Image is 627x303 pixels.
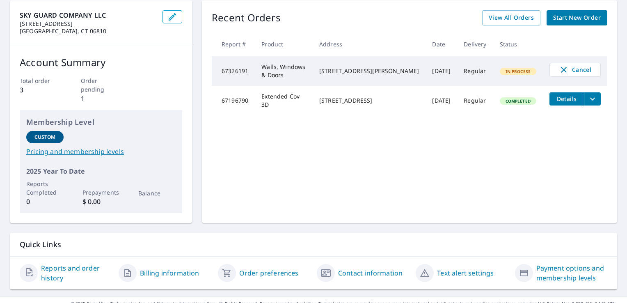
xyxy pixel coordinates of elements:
[81,76,121,94] p: Order pending
[140,268,199,278] a: Billing information
[553,13,601,23] span: Start New Order
[493,32,543,56] th: Status
[489,13,534,23] span: View All Orders
[536,263,607,283] a: Payment options and membership levels
[457,56,493,86] td: Regular
[26,197,64,207] p: 0
[20,20,156,28] p: [STREET_ADDRESS]
[501,98,535,104] span: Completed
[319,67,419,75] div: [STREET_ADDRESS][PERSON_NAME]
[212,32,255,56] th: Report #
[482,10,540,25] a: View All Orders
[549,92,584,106] button: detailsBtn-67196790
[437,268,494,278] a: Text alert settings
[239,268,299,278] a: Order preferences
[26,179,64,197] p: Reports Completed
[255,32,313,56] th: Product
[26,166,176,176] p: 2025 Year To Date
[313,32,426,56] th: Address
[547,10,607,25] a: Start New Order
[426,56,457,86] td: [DATE]
[26,117,176,128] p: Membership Level
[212,86,255,115] td: 67196790
[82,197,120,207] p: $ 0.00
[212,10,281,25] p: Recent Orders
[319,96,419,105] div: [STREET_ADDRESS]
[255,86,313,115] td: Extended Cov 3D
[20,55,182,70] p: Account Summary
[212,56,255,86] td: 67326191
[255,56,313,86] td: Walls, Windows & Doors
[426,86,457,115] td: [DATE]
[82,188,120,197] p: Prepayments
[20,239,607,250] p: Quick Links
[20,28,156,35] p: [GEOGRAPHIC_DATA], CT 06810
[41,263,112,283] a: Reports and order history
[20,10,156,20] p: SKY GUARD COMPANY LLC
[457,86,493,115] td: Regular
[20,85,60,95] p: 3
[81,94,121,103] p: 1
[554,95,579,103] span: Details
[584,92,601,106] button: filesDropdownBtn-67196790
[549,63,601,77] button: Cancel
[20,76,60,85] p: Total order
[457,32,493,56] th: Delivery
[558,65,592,75] span: Cancel
[34,133,56,141] p: Custom
[26,147,176,156] a: Pricing and membership levels
[138,189,176,197] p: Balance
[338,268,403,278] a: Contact information
[501,69,536,74] span: In Process
[426,32,457,56] th: Date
